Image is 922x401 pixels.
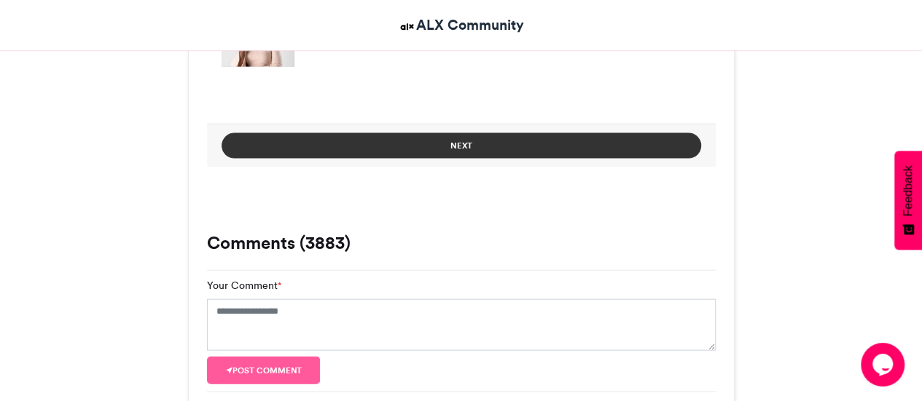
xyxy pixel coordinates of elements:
[398,17,416,36] img: ALX Community
[902,165,915,216] span: Feedback
[222,133,701,159] button: Next
[861,343,907,386] iframe: chat widget
[207,357,321,384] button: Post comment
[398,15,524,36] a: ALX Community
[207,234,716,252] h3: Comments (3883)
[207,278,281,293] label: Your Comment
[894,151,922,250] button: Feedback - Show survey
